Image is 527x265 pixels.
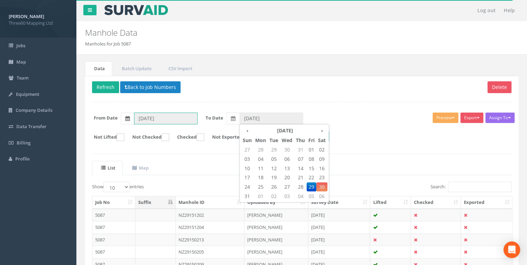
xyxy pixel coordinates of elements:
[280,135,294,145] th: Wed
[430,182,511,192] label: Search:
[244,221,308,233] td: [PERSON_NAME]
[176,196,245,209] th: Manhole ID: activate to sort column ascending
[101,165,115,171] uib-tab-heading: List
[244,196,308,209] th: Uploaded By: activate to sort column ascending
[253,155,268,164] span: 04
[308,209,370,221] td: [DATE]
[94,115,118,121] label: From Date
[17,140,31,146] span: Billing
[92,233,135,246] td: 5087
[244,209,308,221] td: [PERSON_NAME]
[294,145,307,154] span: 31
[433,113,458,123] button: Preview
[92,161,123,175] a: List
[308,221,370,233] td: [DATE]
[294,135,307,145] th: Thu
[316,155,327,164] span: 09
[308,196,370,209] th: Survey Date: activate to sort column ascending
[268,155,280,164] span: 05
[120,81,181,93] button: Back to Job Numbers
[241,164,253,173] span: 10
[16,123,47,130] span: Data Transfer
[241,145,253,154] span: 27
[253,164,268,173] span: 11
[316,182,327,191] span: 30
[206,115,223,121] label: To Date
[280,164,294,173] span: 13
[17,75,28,81] span: Team
[307,173,316,182] span: 22
[294,182,307,191] span: 28
[244,233,308,246] td: [PERSON_NAME]
[92,221,135,233] td: 5087
[16,42,25,49] span: Jobs
[487,81,511,93] button: Delete
[307,192,316,201] span: 05
[170,133,204,141] label: Checked
[316,192,327,201] span: 06
[92,209,135,221] td: 5087
[294,173,307,182] span: 21
[253,145,268,154] span: 28
[280,192,294,201] span: 03
[241,182,253,191] span: 24
[92,196,135,209] th: Job No: activate to sort column ascending
[294,164,307,173] span: 14
[103,182,129,192] select: Showentries
[16,91,39,97] span: Equipment
[241,155,253,164] span: 03
[253,182,268,191] span: 25
[316,145,327,154] span: 02
[241,173,253,182] span: 17
[268,192,280,201] span: 02
[176,221,245,233] td: NZ29151204
[308,246,370,258] td: [DATE]
[92,246,135,258] td: 5087
[134,113,198,124] input: From Date
[307,182,316,191] span: 29
[316,135,327,145] th: Sat
[307,145,316,154] span: 01
[132,165,149,171] uib-tab-heading: Map
[176,233,245,246] td: NZ29150213
[316,173,327,182] span: 23
[135,196,176,209] th: Suffix: activate to sort column descending
[280,145,294,154] span: 30
[461,196,512,209] th: Exported: activate to sort column ascending
[448,182,511,192] input: Search:
[307,164,316,173] span: 15
[159,61,200,76] a: CSV Import
[241,192,253,201] span: 31
[460,113,483,123] button: Export
[370,196,411,209] th: Lifted: activate to sort column ascending
[92,182,144,192] label: Show entries
[307,135,316,145] th: Fri
[316,164,327,173] span: 16
[85,41,131,47] li: Manholes for Job 5087
[253,126,316,135] th: [DATE]
[123,161,156,175] a: Map
[244,246,308,258] td: [PERSON_NAME]
[241,126,253,135] th: ‹
[85,28,444,37] h2: Manhole Data
[503,241,520,258] div: Open Intercom Messenger
[268,164,280,173] span: 12
[9,13,44,19] strong: [PERSON_NAME]
[9,20,68,26] span: Three60 Mapping Ltd
[308,233,370,246] td: [DATE]
[92,81,119,93] button: Refresh
[15,156,30,162] span: Profile
[294,192,307,201] span: 04
[240,113,303,124] input: To Date
[16,59,26,65] span: Map
[268,145,280,154] span: 29
[485,113,515,123] button: Assign To
[87,133,124,141] label: Not Lifted
[268,182,280,191] span: 26
[9,11,68,26] a: [PERSON_NAME] Three60 Mapping Ltd
[253,192,268,201] span: 01
[113,61,159,76] a: Batch Update
[16,107,52,113] span: Company Details
[125,133,169,141] label: Not Checked
[280,182,294,191] span: 27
